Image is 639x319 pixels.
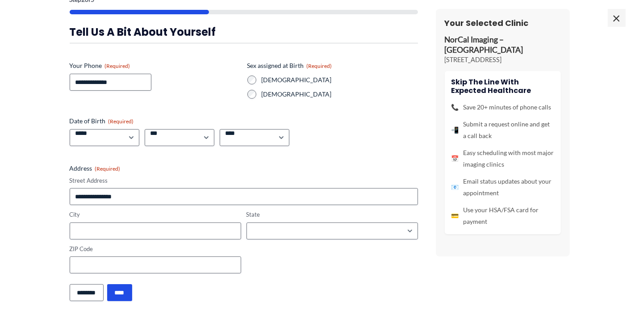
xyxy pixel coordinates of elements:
span: × [608,9,626,27]
label: State [246,210,418,219]
legend: Sex assigned at Birth [247,61,332,70]
label: [DEMOGRAPHIC_DATA] [262,90,418,99]
span: (Required) [105,63,130,69]
label: Your Phone [70,61,240,70]
li: Use your HSA/FSA card for payment [451,204,554,227]
span: 📲 [451,124,459,136]
label: Street Address [70,176,418,185]
legend: Address [70,164,121,173]
li: Easy scheduling with most major imaging clinics [451,147,554,170]
h3: Tell us a bit about yourself [70,25,418,39]
span: 📅 [451,153,459,164]
span: (Required) [109,118,134,125]
li: Save 20+ minutes of phone calls [451,101,554,113]
legend: Date of Birth [70,117,134,126]
span: 💳 [451,210,459,222]
label: City [70,210,241,219]
li: Submit a request online and get a call back [451,118,554,142]
h3: Your Selected Clinic [445,18,561,28]
span: 📞 [451,101,459,113]
label: ZIP Code [70,245,241,253]
li: Email status updates about your appointment [451,176,554,199]
h4: Skip the line with Expected Healthcare [451,78,554,95]
p: NorCal Imaging – [GEOGRAPHIC_DATA] [445,35,561,55]
span: 📧 [451,181,459,193]
p: [STREET_ADDRESS] [445,55,561,64]
span: (Required) [95,165,121,172]
label: [DEMOGRAPHIC_DATA] [262,76,418,84]
span: (Required) [307,63,332,69]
